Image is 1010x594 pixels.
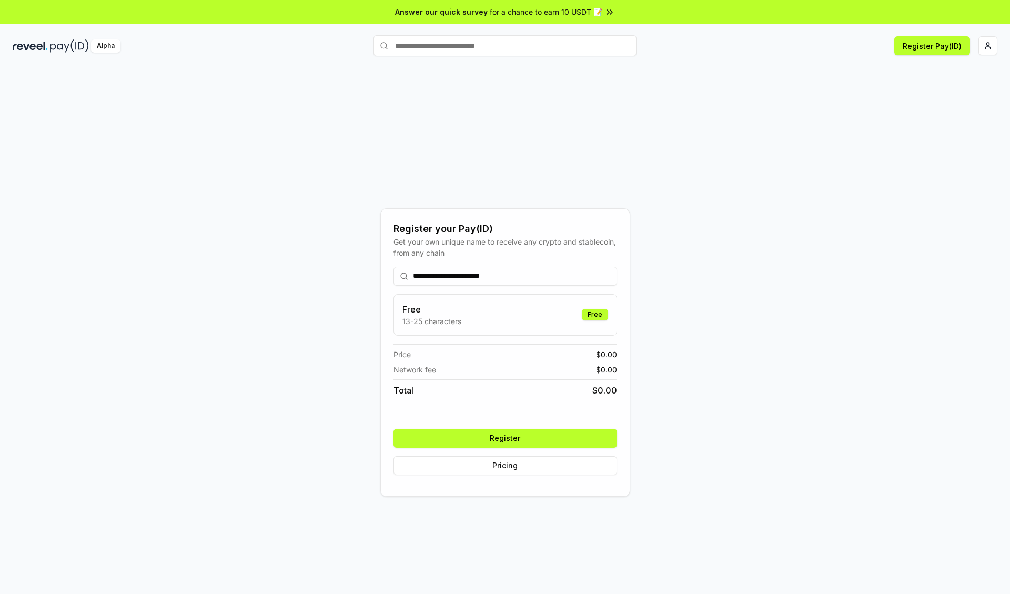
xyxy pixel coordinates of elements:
[393,384,413,397] span: Total
[490,6,602,17] span: for a chance to earn 10 USDT 📝
[402,316,461,327] p: 13-25 characters
[894,36,970,55] button: Register Pay(ID)
[91,39,120,53] div: Alpha
[592,384,617,397] span: $ 0.00
[393,349,411,360] span: Price
[393,456,617,475] button: Pricing
[393,236,617,258] div: Get your own unique name to receive any crypto and stablecoin, from any chain
[393,222,617,236] div: Register your Pay(ID)
[13,39,48,53] img: reveel_dark
[50,39,89,53] img: pay_id
[395,6,488,17] span: Answer our quick survey
[393,429,617,448] button: Register
[596,364,617,375] span: $ 0.00
[582,309,608,320] div: Free
[393,364,436,375] span: Network fee
[402,303,461,316] h3: Free
[596,349,617,360] span: $ 0.00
